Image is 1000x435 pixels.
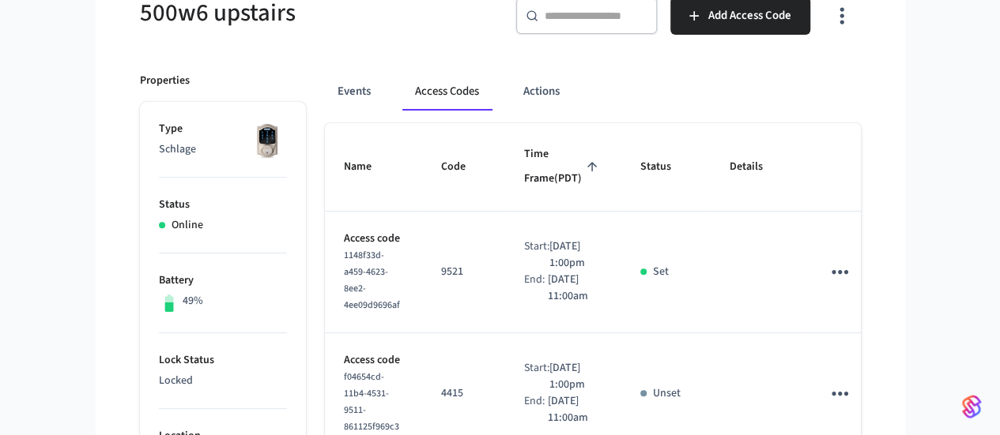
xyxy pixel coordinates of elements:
[325,73,383,111] button: Events
[159,272,287,289] p: Battery
[549,238,602,272] p: [DATE] 1:00pm
[325,73,861,111] div: ant example
[653,264,669,280] p: Set
[172,217,203,234] p: Online
[524,272,549,305] div: End:
[344,231,403,247] p: Access code
[183,293,203,309] p: 49%
[524,393,549,426] div: End:
[159,121,287,137] p: Type
[344,155,392,179] span: Name
[548,393,602,426] p: [DATE] 11:00am
[708,6,791,26] span: Add Access Code
[140,73,190,89] p: Properties
[247,121,287,160] img: Schlage Sense Smart Deadbolt with Camelot Trim, Front
[344,370,399,433] span: f04654cd-11b4-4531-9511-861125f969c3
[402,73,492,111] button: Access Codes
[511,73,572,111] button: Actions
[524,142,602,192] span: Time Frame(PDT)
[441,155,486,179] span: Code
[962,394,981,419] img: SeamLogoGradient.69752ec5.svg
[159,373,287,389] p: Locked
[653,385,681,402] p: Unset
[159,352,287,369] p: Lock Status
[730,155,783,179] span: Details
[524,360,549,393] div: Start:
[441,385,486,402] p: 4415
[159,197,287,213] p: Status
[344,352,403,369] p: Access code
[344,249,400,312] span: 1148f33d-a459-4623-8ee2-4ee09d9696af
[548,272,602,305] p: [DATE] 11:00am
[441,264,486,280] p: 9521
[549,360,602,393] p: [DATE] 1:00pm
[524,238,549,272] div: Start:
[159,141,287,158] p: Schlage
[640,155,692,179] span: Status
